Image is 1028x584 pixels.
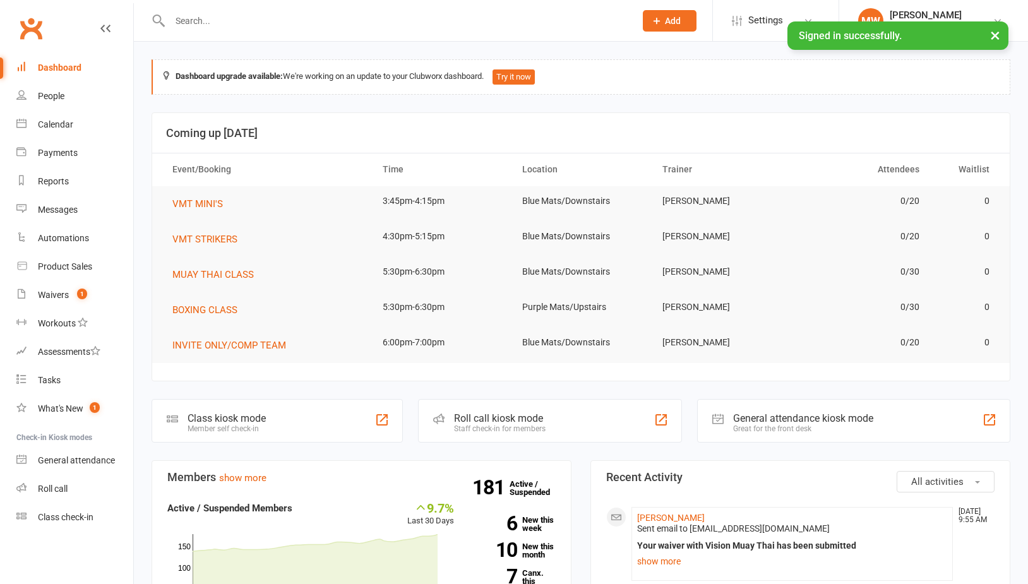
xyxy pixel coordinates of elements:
[510,470,565,506] a: 181Active / Suspended
[16,309,133,338] a: Workouts
[897,471,995,492] button: All activities
[38,63,81,73] div: Dashboard
[637,513,705,523] a: [PERSON_NAME]
[791,153,931,186] th: Attendees
[172,232,246,247] button: VMT STRIKERS
[38,375,61,385] div: Tasks
[38,233,89,243] div: Automations
[984,21,1007,49] button: ×
[931,328,1001,357] td: 0
[791,257,931,287] td: 0/30
[38,484,68,494] div: Roll call
[371,186,511,216] td: 3:45pm-4:15pm
[16,110,133,139] a: Calendar
[493,69,535,85] button: Try it now
[791,292,931,322] td: 0/30
[931,222,1001,251] td: 0
[172,302,246,318] button: BOXING CLASS
[511,328,651,357] td: Blue Mats/Downstairs
[38,403,83,414] div: What's New
[16,366,133,395] a: Tasks
[511,153,651,186] th: Location
[16,54,133,82] a: Dashboard
[791,186,931,216] td: 0/20
[472,478,510,497] strong: 181
[606,471,995,484] h3: Recent Activity
[15,13,47,44] a: Clubworx
[16,338,133,366] a: Assessments
[77,289,87,299] span: 1
[799,30,902,42] span: Signed in successfully.
[651,222,791,251] td: [PERSON_NAME]
[172,269,254,280] span: MUAY THAI CLASS
[791,222,931,251] td: 0/20
[161,153,371,186] th: Event/Booking
[952,508,994,524] time: [DATE] 9:55 AM
[188,424,266,433] div: Member self check-in
[16,281,133,309] a: Waivers 1
[911,476,964,487] span: All activities
[733,424,873,433] div: Great for the front desk
[16,475,133,503] a: Roll call
[16,139,133,167] a: Payments
[38,261,92,271] div: Product Sales
[637,540,947,551] div: Your waiver with Vision Muay Thai has been submitted
[473,540,517,559] strong: 10
[473,514,517,533] strong: 6
[371,292,511,322] td: 5:30pm-6:30pm
[172,304,237,316] span: BOXING CLASS
[454,424,546,433] div: Staff check-in for members
[176,71,283,81] strong: Dashboard upgrade available:
[931,292,1001,322] td: 0
[16,395,133,423] a: What's New1
[890,9,962,21] div: [PERSON_NAME]
[511,292,651,322] td: Purple Mats/Upstairs
[38,455,115,465] div: General attendance
[890,21,962,32] div: Vision Muay Thai
[38,119,73,129] div: Calendar
[38,148,78,158] div: Payments
[172,198,223,210] span: VMT MINI'S
[791,328,931,357] td: 0/20
[38,347,100,357] div: Assessments
[665,16,681,26] span: Add
[931,153,1001,186] th: Waitlist
[38,512,93,522] div: Class check-in
[511,186,651,216] td: Blue Mats/Downstairs
[454,412,546,424] div: Roll call kiosk mode
[651,186,791,216] td: [PERSON_NAME]
[152,59,1010,95] div: We're working on an update to your Clubworx dashboard.
[371,222,511,251] td: 4:30pm-5:15pm
[219,472,266,484] a: show more
[651,328,791,357] td: [PERSON_NAME]
[473,542,556,559] a: 10New this month
[637,552,947,570] a: show more
[16,446,133,475] a: General attendance kiosk mode
[38,91,64,101] div: People
[643,10,696,32] button: Add
[511,222,651,251] td: Blue Mats/Downstairs
[38,290,69,300] div: Waivers
[166,127,996,140] h3: Coming up [DATE]
[931,186,1001,216] td: 0
[167,503,292,514] strong: Active / Suspended Members
[172,340,286,351] span: INVITE ONLY/COMP TEAM
[38,205,78,215] div: Messages
[172,234,237,245] span: VMT STRIKERS
[16,82,133,110] a: People
[511,257,651,287] td: Blue Mats/Downstairs
[931,257,1001,287] td: 0
[38,318,76,328] div: Workouts
[748,6,783,35] span: Settings
[172,267,263,282] button: MUAY THAI CLASS
[473,516,556,532] a: 6New this week
[858,8,883,33] div: MW
[90,402,100,413] span: 1
[651,292,791,322] td: [PERSON_NAME]
[166,12,626,30] input: Search...
[38,176,69,186] div: Reports
[172,196,232,212] button: VMT MINI'S
[733,412,873,424] div: General attendance kiosk mode
[651,153,791,186] th: Trainer
[172,338,295,353] button: INVITE ONLY/COMP TEAM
